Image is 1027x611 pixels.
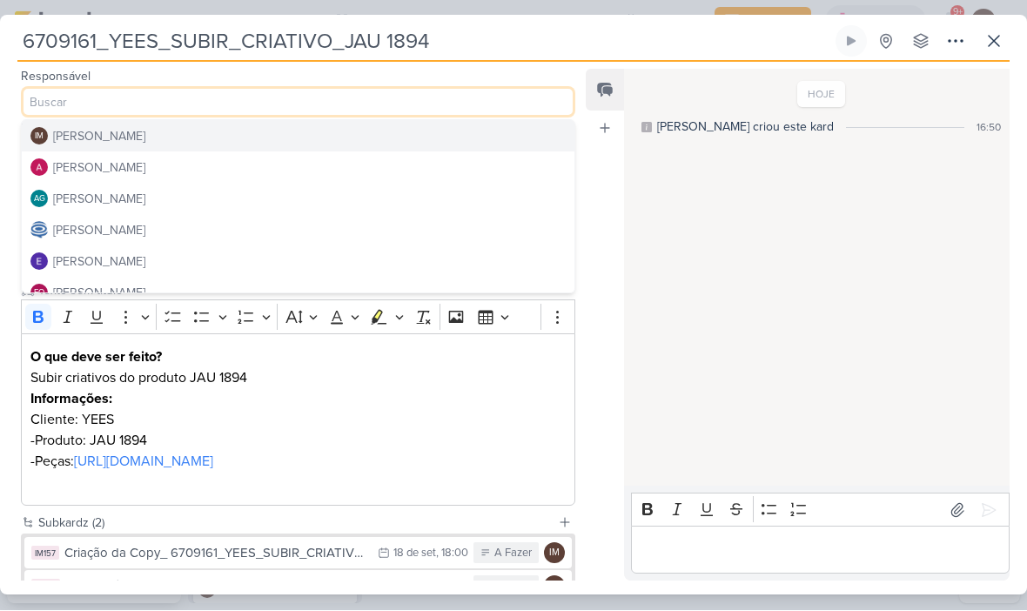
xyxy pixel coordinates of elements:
div: Subir anúncios_ 6709161_YEES_SUBIR_CRIATIVO_JAU 1894 [65,577,369,597]
div: Isabella Machado Guimarães [30,128,48,145]
div: Subkardz (2) [38,514,551,533]
div: 18 de set [393,548,436,560]
label: Responsável [21,70,91,84]
img: Caroline Traven De Andrade [30,222,48,239]
p: Subir criativos do produto JAU 1894 [30,368,566,389]
div: Editor toolbar [631,493,1010,527]
div: [PERSON_NAME] [53,285,145,303]
img: Alessandra Gomes [30,159,48,177]
div: A Fazer [494,579,532,596]
div: IM158 [31,580,60,594]
div: [PERSON_NAME] [53,159,145,178]
button: IM158 Subir anúncios_ 6709161_YEES_SUBIR_CRIATIVO_JAU 1894 A Fazer [24,571,572,602]
p: AG [34,196,45,205]
div: [PERSON_NAME] [53,222,145,240]
div: [PERSON_NAME] [53,253,145,272]
input: Buscar [21,87,575,118]
div: A Fazer [494,546,532,563]
div: Aline Gimenez Graciano [30,191,48,208]
button: [PERSON_NAME] [22,246,574,278]
strong: O que deve ser feito? [30,349,162,366]
div: [PERSON_NAME] criou este kard [657,118,834,137]
p: FO [34,290,44,299]
button: IM157 Criação da Copy_ 6709161_YEES_SUBIR_CRIATIVO_JAU 1894 18 de set , 18:00 A Fazer IM [24,538,572,569]
div: Editor toolbar [21,300,575,334]
a: [URL][DOMAIN_NAME] [74,453,213,471]
div: IM157 [31,547,59,561]
div: Ligar relógio [844,35,858,49]
div: [PERSON_NAME] [53,128,145,146]
div: , 18:00 [436,548,468,560]
div: Fabio Oliveira [30,285,48,302]
div: Editor editing area: main [631,527,1010,574]
strong: Informações: [30,391,112,408]
div: Isabella Machado Guimarães [544,576,565,597]
button: [PERSON_NAME] [22,215,574,246]
button: AG [PERSON_NAME] [22,184,574,215]
img: Eduardo Quaresma [30,253,48,271]
div: 16:50 [977,120,1001,136]
p: IM [549,549,560,559]
input: Kard Sem Título [17,26,832,57]
p: -Peças: [30,452,566,473]
button: FO [PERSON_NAME] [22,278,574,309]
p: Cliente: YEES [30,410,566,431]
button: [PERSON_NAME] [22,152,574,184]
button: IM [PERSON_NAME] [22,121,574,152]
p: IM [35,133,44,142]
div: Isabella Machado Guimarães [544,543,565,564]
div: Criação da Copy_ 6709161_YEES_SUBIR_CRIATIVO_JAU 1894 [64,544,369,564]
p: -Produto: JAU 1894 [30,431,566,452]
div: [PERSON_NAME] [53,191,145,209]
div: Editor editing area: main [21,334,575,507]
